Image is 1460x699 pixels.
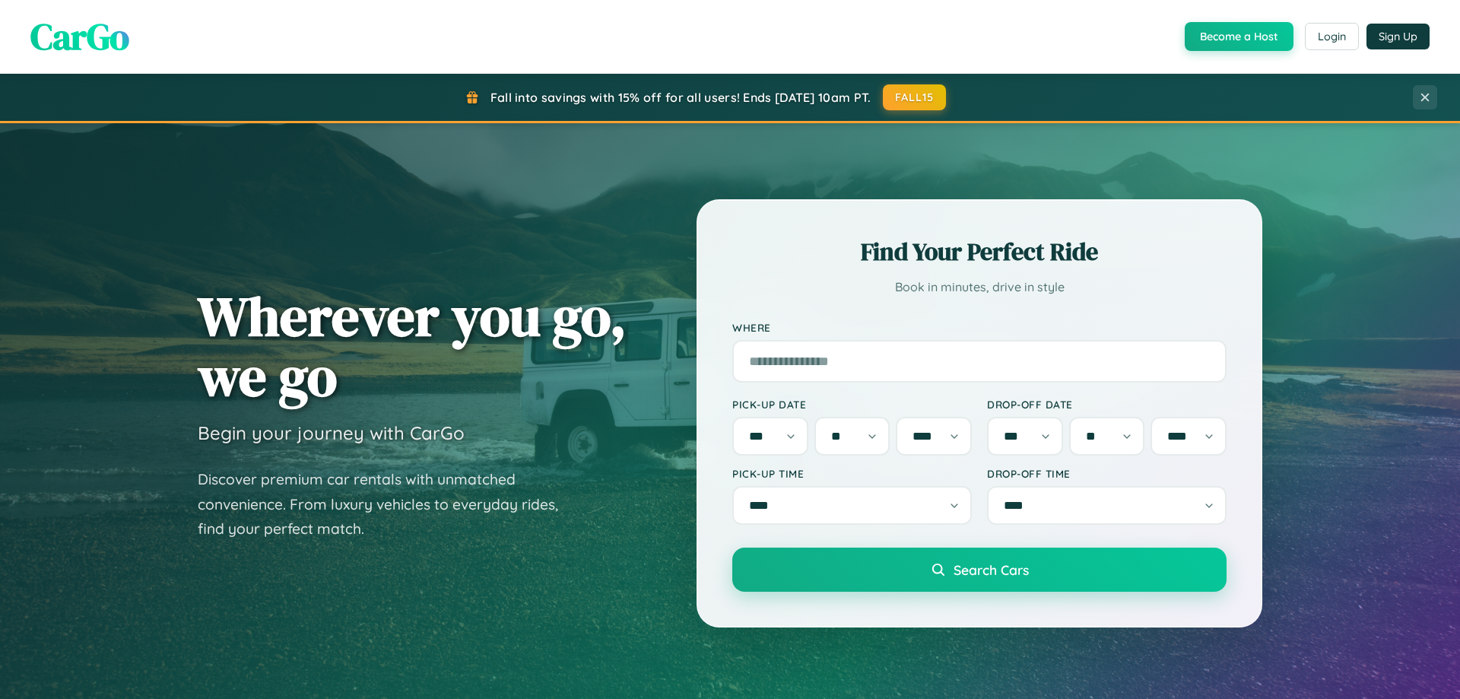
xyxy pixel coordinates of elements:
button: Login [1305,23,1359,50]
span: Fall into savings with 15% off for all users! Ends [DATE] 10am PT. [490,90,871,105]
p: Discover premium car rentals with unmatched convenience. From luxury vehicles to everyday rides, ... [198,467,578,542]
h3: Begin your journey with CarGo [198,421,465,444]
label: Pick-up Date [732,398,972,411]
p: Book in minutes, drive in style [732,276,1227,298]
label: Drop-off Time [987,467,1227,480]
label: Pick-up Time [732,467,972,480]
label: Drop-off Date [987,398,1227,411]
span: Search Cars [954,561,1029,578]
button: Sign Up [1366,24,1430,49]
span: CarGo [30,11,129,62]
label: Where [732,321,1227,334]
button: Become a Host [1185,22,1293,51]
button: FALL15 [883,84,947,110]
h1: Wherever you go, we go [198,286,627,406]
h2: Find Your Perfect Ride [732,235,1227,268]
button: Search Cars [732,548,1227,592]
